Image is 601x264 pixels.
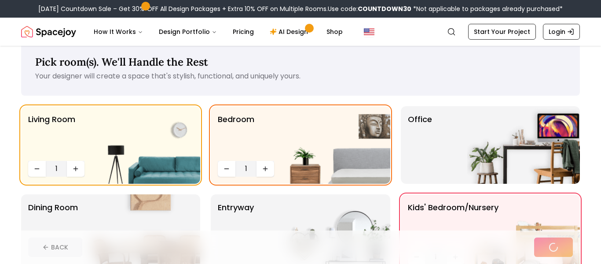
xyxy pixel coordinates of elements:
button: Increase quantity [67,161,84,177]
div: [DATE] Countdown Sale – Get 30% OFF All Design Packages + Extra 10% OFF on Multiple Rooms. [38,4,563,13]
img: United States [364,26,374,37]
nav: Global [21,18,580,46]
p: Living Room [28,113,75,157]
button: Decrease quantity [218,161,235,177]
a: Login [543,24,580,40]
button: How It Works [87,23,150,41]
a: Spacejoy [21,23,76,41]
nav: Main [87,23,350,41]
img: Spacejoy Logo [21,23,76,41]
button: Increase quantity [257,161,274,177]
span: Pick room(s). We'll Handle the Rest [35,55,208,69]
span: *Not applicable to packages already purchased* [411,4,563,13]
span: 1 [239,164,253,174]
a: Pricing [226,23,261,41]
a: Start Your Project [468,24,536,40]
span: Use code: [328,4,411,13]
img: Office [467,106,580,184]
button: Design Portfolio [152,23,224,41]
p: Your designer will create a space that's stylish, functional, and uniquely yours. [35,71,566,82]
a: Shop [319,23,350,41]
button: Decrease quantity [28,161,46,177]
img: Living Room [88,106,200,184]
b: COUNTDOWN30 [358,4,411,13]
img: Bedroom [278,106,390,184]
span: 1 [49,164,63,174]
p: Office [408,113,432,177]
p: Bedroom [218,113,254,157]
p: Kids' Bedroom/Nursery [408,201,498,245]
a: AI Design [263,23,318,41]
